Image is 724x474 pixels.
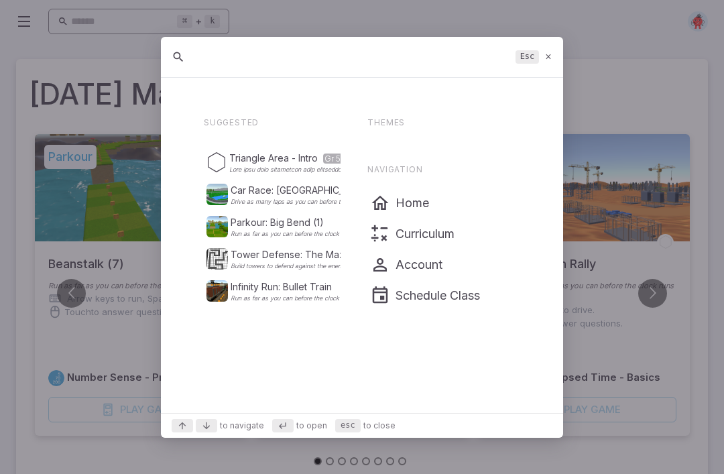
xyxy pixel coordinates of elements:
[396,255,442,274] p: Account
[206,248,228,270] img: Tower Defense: The Maze
[323,154,351,164] span: Gr 5-6
[516,50,538,64] kbd: Esc
[231,263,353,270] p: Build towers to defend against the enemies!
[231,184,391,197] p: Car Race: [GEOGRAPHIC_DATA]
[396,194,429,213] p: Home
[231,280,366,294] p: Infinity Run: Bullet Train
[363,420,396,432] span: to close
[206,216,228,237] img: Parkour: Big Bend (1)
[220,420,264,432] span: to navigate
[204,118,341,127] p: Suggested
[296,420,327,432] span: to open
[206,184,228,205] img: Car Race: Crystal Lake
[367,118,520,127] p: Themes
[206,280,228,302] img: Infinity Run: Bullet Train
[367,165,520,174] p: Navigation
[231,216,366,229] p: Parkour: Big Bend (1)
[396,286,480,305] p: Schedule Class
[231,295,366,302] p: Run as far as you can before the clock runs out!
[161,80,563,413] div: Suggestions
[231,248,353,261] p: Tower Defense: The Maze
[231,231,366,237] p: Run as far as you can before the clock runs out!
[396,225,455,243] p: Curriculum
[231,198,391,205] p: Drive as many laps as you can before the clock runs out!
[335,419,361,432] kbd: esc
